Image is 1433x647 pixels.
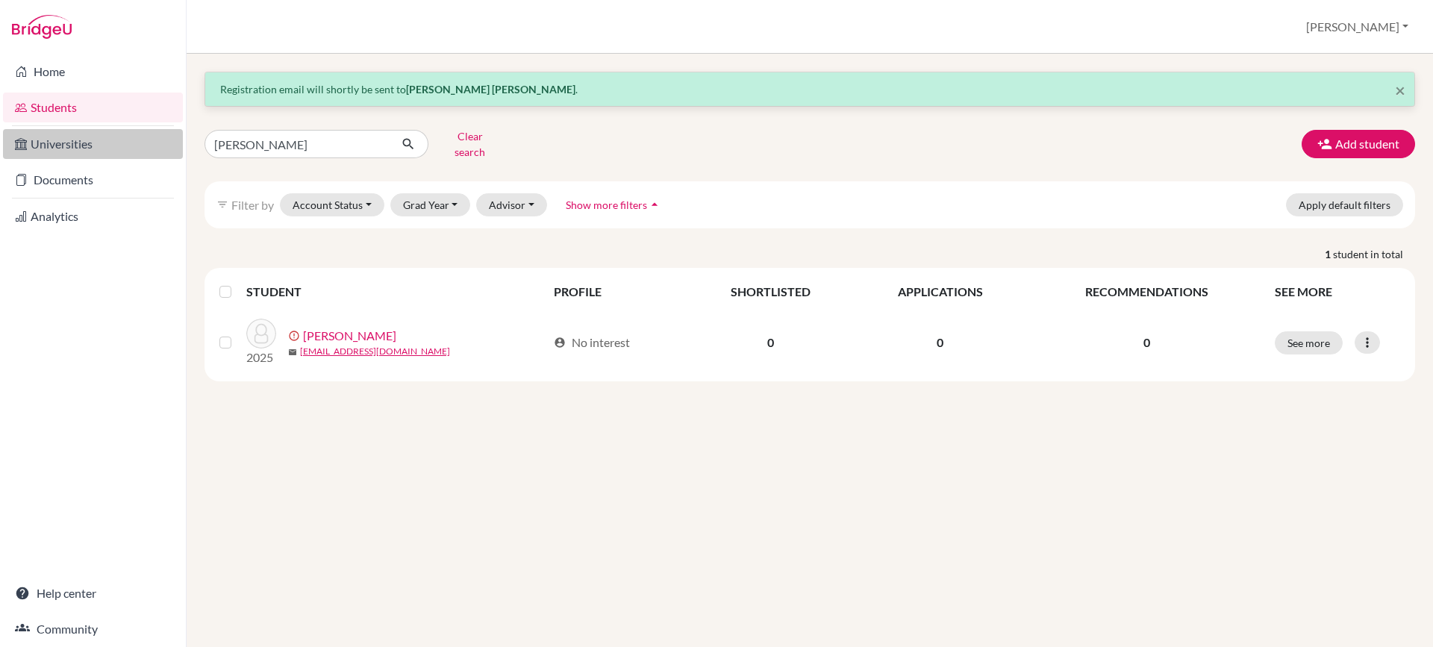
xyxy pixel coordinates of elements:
[3,129,183,159] a: Universities
[406,83,575,96] strong: [PERSON_NAME] [PERSON_NAME]
[205,130,390,158] input: Find student by name...
[1266,274,1409,310] th: SEE MORE
[3,57,183,87] a: Home
[288,330,303,342] span: error_outline
[853,310,1027,375] td: 0
[1302,130,1415,158] button: Add student
[1395,79,1405,101] span: ×
[12,15,72,39] img: Bridge-U
[220,81,1399,97] p: Registration email will shortly be sent to .
[216,199,228,210] i: filter_list
[1395,81,1405,99] button: Close
[246,319,276,348] img: LIMA VIEIRA, ARTHUR AUGUSTO
[246,348,276,366] p: 2025
[853,274,1027,310] th: APPLICATIONS
[476,193,547,216] button: Advisor
[300,345,450,358] a: [EMAIL_ADDRESS][DOMAIN_NAME]
[231,198,274,212] span: Filter by
[1275,331,1343,354] button: See more
[1028,274,1266,310] th: RECOMMENDATIONS
[3,165,183,195] a: Documents
[688,274,853,310] th: SHORTLISTED
[647,197,662,212] i: arrow_drop_up
[288,348,297,357] span: mail
[688,310,853,375] td: 0
[3,614,183,644] a: Community
[553,193,675,216] button: Show more filtersarrow_drop_up
[554,334,630,351] div: No interest
[280,193,384,216] button: Account Status
[1286,193,1403,216] button: Apply default filters
[3,578,183,608] a: Help center
[1333,246,1415,262] span: student in total
[390,193,471,216] button: Grad Year
[554,337,566,348] span: account_circle
[246,274,545,310] th: STUDENT
[1325,246,1333,262] strong: 1
[303,327,396,345] a: [PERSON_NAME]
[1037,334,1257,351] p: 0
[1299,13,1415,41] button: [PERSON_NAME]
[428,125,511,163] button: Clear search
[3,201,183,231] a: Analytics
[566,199,647,211] span: Show more filters
[545,274,688,310] th: PROFILE
[3,93,183,122] a: Students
